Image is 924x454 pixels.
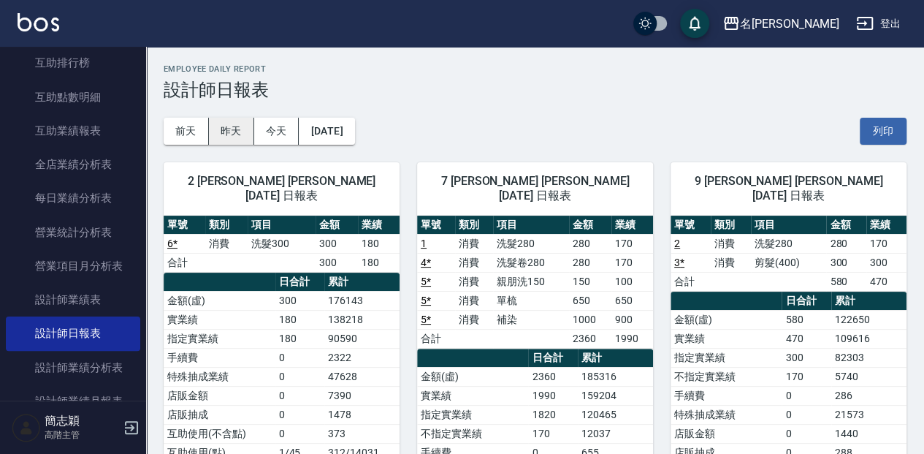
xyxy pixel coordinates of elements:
td: 2360 [569,329,611,348]
td: 180 [275,329,324,348]
th: 項目 [248,216,316,235]
td: 300 [826,253,866,272]
img: Person [12,413,41,442]
td: 650 [569,291,611,310]
td: 手續費 [671,386,782,405]
td: 300 [782,348,831,367]
p: 高階主管 [45,428,119,442]
td: 170 [782,367,831,386]
td: 176143 [324,291,400,310]
h5: 簡志穎 [45,414,119,428]
th: 金額 [569,216,611,235]
td: 手續費 [164,348,275,367]
td: 補染 [493,310,569,329]
td: 170 [611,234,653,253]
td: 合計 [417,329,455,348]
td: 不指定實業績 [417,424,529,443]
td: 店販金額 [164,386,275,405]
table: a dense table [671,216,906,292]
td: 消費 [455,272,493,291]
td: 300 [316,253,357,272]
td: 洗髮300 [248,234,316,253]
a: 互助業績報表 [6,114,140,148]
td: 0 [275,367,324,386]
th: 類別 [711,216,751,235]
th: 業績 [866,216,906,235]
th: 類別 [455,216,493,235]
td: 實業績 [164,310,275,329]
td: 580 [782,310,831,329]
td: 消費 [455,291,493,310]
td: 0 [275,386,324,405]
td: 286 [831,386,906,405]
td: 0 [275,424,324,443]
td: 金額(虛) [671,310,782,329]
td: 親朋洗150 [493,272,569,291]
button: 列印 [860,118,906,145]
td: 170 [528,424,577,443]
button: 昨天 [209,118,254,145]
td: 280 [569,234,611,253]
th: 項目 [751,216,827,235]
td: 不指定實業績 [671,367,782,386]
td: 洗髮280 [751,234,827,253]
td: 373 [324,424,400,443]
td: 店販金額 [671,424,782,443]
td: 合計 [164,253,205,272]
td: 實業績 [671,329,782,348]
td: 特殊抽成業績 [671,405,782,424]
td: 2360 [528,367,577,386]
td: 0 [782,424,831,443]
a: 互助點數明細 [6,80,140,114]
span: 2 [PERSON_NAME] [PERSON_NAME][DATE] 日報表 [181,174,382,203]
td: 0 [275,348,324,367]
td: 300 [316,234,357,253]
td: 1000 [569,310,611,329]
td: 470 [866,272,906,291]
td: 消費 [455,253,493,272]
td: 實業績 [417,386,529,405]
td: 店販抽成 [164,405,275,424]
td: 280 [826,234,866,253]
a: 設計師業績分析表 [6,351,140,385]
td: 1990 [611,329,653,348]
td: 指定實業績 [671,348,782,367]
th: 單號 [417,216,455,235]
a: 設計師業績月報表 [6,385,140,418]
td: 消費 [711,234,751,253]
h3: 設計師日報表 [164,80,906,100]
td: 470 [782,329,831,348]
td: 消費 [205,234,247,253]
td: 0 [275,405,324,424]
th: 項目 [493,216,569,235]
td: 90590 [324,329,400,348]
a: 營業統計分析表 [6,216,140,249]
td: 洗髮卷280 [493,253,569,272]
td: 280 [569,253,611,272]
td: 1478 [324,405,400,424]
td: 580 [826,272,866,291]
h2: Employee Daily Report [164,64,906,74]
td: 900 [611,310,653,329]
td: 消費 [455,310,493,329]
td: 剪髮(400) [751,253,827,272]
td: 合計 [671,272,711,291]
th: 累計 [831,292,906,311]
button: 今天 [254,118,299,145]
td: 180 [358,253,400,272]
a: 設計師日報表 [6,317,140,350]
td: 特殊抽成業績 [164,367,275,386]
th: 業績 [611,216,653,235]
th: 單號 [671,216,711,235]
th: 日合計 [528,349,577,368]
td: 1440 [831,424,906,443]
td: 120465 [578,405,653,424]
td: 138218 [324,310,400,329]
span: 7 [PERSON_NAME] [PERSON_NAME][DATE] 日報表 [435,174,635,203]
table: a dense table [164,216,400,273]
th: 金額 [826,216,866,235]
td: 0 [782,386,831,405]
button: 前天 [164,118,209,145]
td: 0 [782,405,831,424]
th: 單號 [164,216,205,235]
